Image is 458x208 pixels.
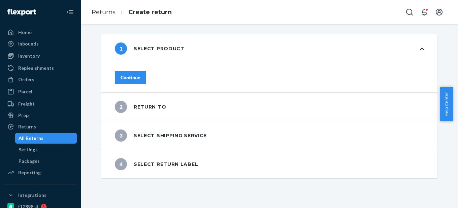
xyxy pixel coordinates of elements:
[121,74,140,81] div: Continue
[4,121,77,132] a: Returns
[18,192,46,199] div: Integrations
[4,86,77,97] a: Parcel
[18,100,35,107] div: Freight
[4,190,77,201] button: Integrations
[19,135,43,142] div: All Returns
[18,65,54,71] div: Replenishments
[403,5,416,19] button: Open Search Box
[18,53,40,59] div: Inventory
[86,2,177,22] ol: breadcrumbs
[440,87,453,121] button: Help Center
[15,133,77,144] a: All Returns
[115,42,185,55] div: Select product
[18,112,29,119] div: Prep
[432,5,446,19] button: Open account menu
[4,98,77,109] a: Freight
[4,51,77,61] a: Inventory
[115,129,127,142] span: 3
[18,29,32,36] div: Home
[63,5,77,19] button: Close Navigation
[4,27,77,38] a: Home
[115,129,207,142] div: Select shipping service
[18,169,41,176] div: Reporting
[4,38,77,49] a: Inbounds
[4,63,77,73] a: Replenishments
[92,8,116,16] a: Returns
[18,76,34,83] div: Orders
[15,144,77,155] a: Settings
[115,158,198,170] div: Select return label
[4,167,77,178] a: Reporting
[18,40,39,47] div: Inbounds
[18,123,36,130] div: Returns
[115,101,127,113] span: 2
[15,156,77,167] a: Packages
[4,74,77,85] a: Orders
[4,110,77,121] a: Prep
[19,146,38,153] div: Settings
[115,101,166,113] div: Return to
[418,5,431,19] button: Open notifications
[18,88,32,95] div: Parcel
[115,42,127,55] span: 1
[128,8,172,16] a: Create return
[115,158,127,170] span: 4
[19,158,40,165] div: Packages
[115,71,146,84] button: Continue
[7,9,36,16] img: Flexport logo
